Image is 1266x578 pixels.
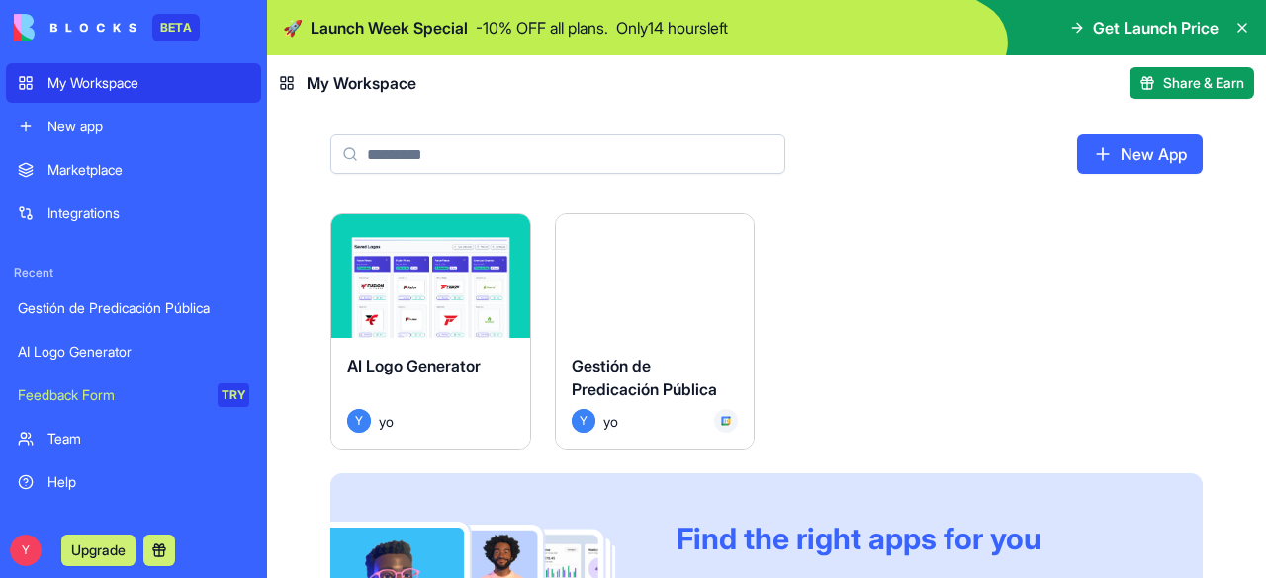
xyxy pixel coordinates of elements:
[218,383,249,407] div: TRY
[10,535,42,566] span: Y
[1163,73,1244,93] span: Share & Earn
[6,419,261,458] a: Team
[152,14,200,41] div: BETA
[307,71,416,95] span: My Workspace
[47,160,249,180] div: Marketplace
[6,462,261,502] a: Help
[330,213,531,450] a: AI Logo GeneratorYyo
[572,356,717,399] span: Gestión de Predicación Pública
[6,265,261,281] span: Recent
[677,521,1155,556] div: Find the right apps for you
[616,16,728,40] p: Only 14 hours left
[47,429,249,449] div: Team
[14,14,200,41] a: BETA
[18,385,204,405] div: Feedback Form
[6,375,261,415] a: Feedback FormTRY
[6,107,261,146] a: New app
[61,535,136,566] button: Upgrade
[6,63,261,103] a: My Workspace
[6,289,261,328] a: Gestión de Predicación Pública
[720,415,732,427] img: GCal_x6vdih.svg
[1130,67,1254,99] button: Share & Earn
[347,356,481,375] span: AI Logo Generator
[6,150,261,190] a: Marketplace
[61,539,136,559] a: Upgrade
[47,73,249,93] div: My Workspace
[555,213,756,450] a: Gestión de Predicación PúblicaYyo
[6,506,261,545] a: Give feedback
[47,204,249,223] div: Integrations
[311,16,468,40] span: Launch Week Special
[18,342,249,362] div: AI Logo Generator
[347,409,371,433] span: Y
[1093,16,1219,40] span: Get Launch Price
[603,411,618,432] span: yo
[572,409,595,433] span: Y
[14,14,136,41] img: logo
[6,194,261,233] a: Integrations
[18,298,249,318] div: Gestión de Predicación Pública
[379,411,394,432] span: yo
[47,472,249,492] div: Help
[1077,134,1203,174] a: New App
[283,16,303,40] span: 🚀
[476,16,608,40] p: - 10 % OFF all plans.
[6,332,261,372] a: AI Logo Generator
[47,117,249,136] div: New app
